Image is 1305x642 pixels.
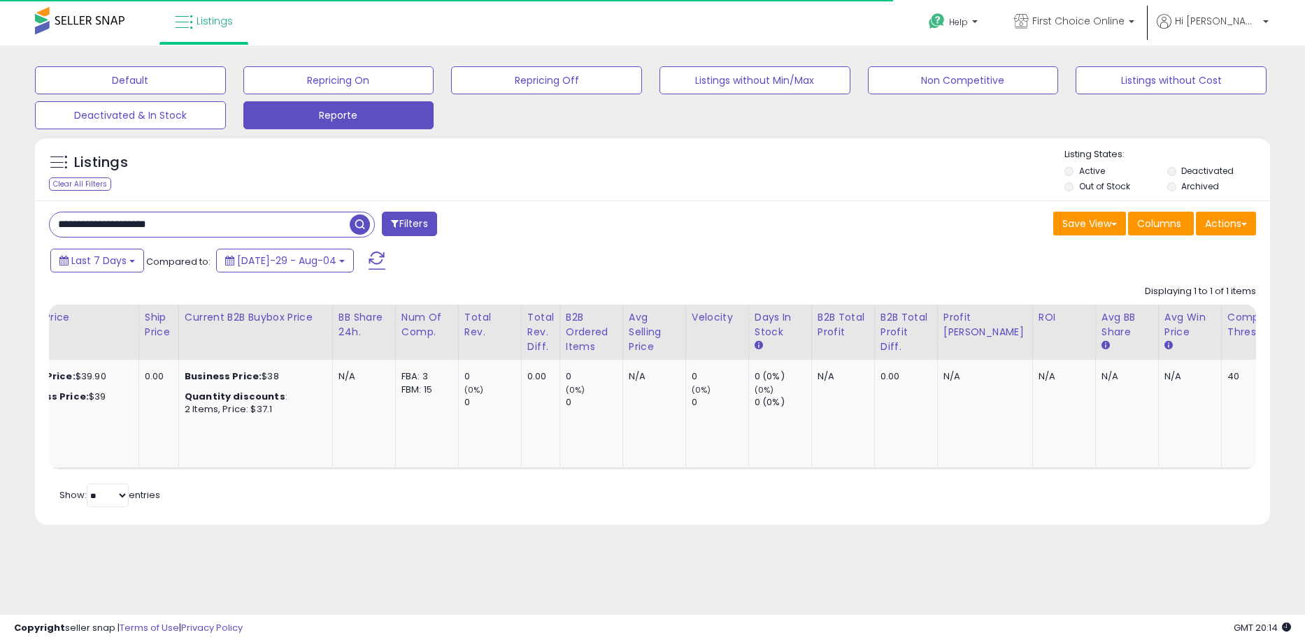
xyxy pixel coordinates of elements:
b: Business Price: [185,370,262,383]
div: N/A [943,370,1022,383]
div: Days In Stock [755,310,806,340]
button: Filters [382,212,436,236]
span: [DATE]-29 - Aug-04 [237,254,336,268]
span: First Choice Online [1032,14,1125,28]
small: Avg Win Price. [1164,340,1173,352]
button: Listings without Cost [1076,66,1267,94]
div: 0 (0%) [755,370,811,383]
a: Terms of Use [120,621,179,634]
div: 0 [692,370,748,383]
small: (0%) [755,384,774,395]
span: Compared to: [146,255,211,268]
div: Comp. Price Threshold [1227,310,1299,340]
small: Days In Stock. [755,340,763,352]
a: Help [918,2,992,45]
div: N/A [1164,370,1211,383]
div: 2 Items, Price: $37.1 [185,403,322,416]
div: : [185,391,322,403]
div: Profit [PERSON_NAME] [943,310,1027,340]
div: 0 [464,396,521,409]
div: Total Rev. [464,310,515,340]
div: Current B2B Buybox Price [185,310,327,325]
div: seller snap | | [14,622,243,635]
span: Hi [PERSON_NAME] [1175,14,1259,28]
div: 0 [566,370,622,383]
h5: Listings [74,153,128,173]
button: Default [35,66,226,94]
div: N/A [1039,370,1085,383]
span: Last 7 Days [71,254,127,268]
div: Avg Win Price [1164,310,1215,340]
div: 40 [1227,370,1295,383]
div: N/A [1101,370,1148,383]
div: N/A [818,370,864,383]
div: 0.00 [527,370,549,383]
span: Listings [197,14,233,28]
b: Business Price: [12,390,89,403]
div: Num of Comp. [401,310,452,340]
label: Archived [1181,180,1219,192]
span: Show: entries [59,488,160,502]
button: Repricing On [243,66,434,94]
div: Avg BB Share [1101,310,1153,340]
div: N/A [338,370,385,383]
div: B2B Total Profit [818,310,869,340]
div: Displaying 1 to 1 of 1 items [1145,285,1256,298]
div: FBM: 15 [401,384,448,396]
label: Deactivated [1181,165,1234,177]
a: Hi [PERSON_NAME] [1157,14,1269,45]
small: (0%) [566,384,585,395]
div: B2B Total Profit Diff. [880,310,932,354]
span: 2025-08-12 20:14 GMT [1234,621,1291,634]
div: N/A [629,370,675,383]
div: FBA: 3 [401,370,448,383]
button: Reporte [243,101,434,129]
div: $38 [185,370,322,383]
div: 0 [566,396,622,409]
button: Actions [1196,212,1256,235]
label: Out of Stock [1079,180,1130,192]
i: Get Help [928,13,946,30]
a: Privacy Policy [181,621,243,634]
div: 0 [692,396,748,409]
div: Avg Selling Price [629,310,680,354]
label: Active [1079,165,1105,177]
div: B2B Ordered Items [566,310,617,354]
div: Listed Price [12,310,133,325]
div: Ship Price [145,310,173,340]
div: $39 [12,391,128,403]
div: ROI [1039,310,1090,325]
button: Deactivated & In Stock [35,101,226,129]
span: Help [949,16,968,28]
small: (0%) [692,384,711,395]
div: BB Share 24h. [338,310,390,340]
strong: Copyright [14,621,65,634]
div: Clear All Filters [49,177,111,191]
div: 0 (0%) [755,396,811,409]
small: Avg BB Share. [1101,340,1110,352]
div: Velocity [692,310,743,325]
button: Columns [1128,212,1194,235]
div: 0.00 [880,370,927,383]
p: Listing States: [1064,148,1269,161]
div: Total Rev. Diff. [527,310,554,354]
button: Save View [1053,212,1126,235]
div: 0 [464,370,521,383]
small: (0%) [464,384,484,395]
div: 0.00 [145,370,168,383]
div: $39.90 [12,370,128,383]
button: Non Competitive [868,66,1059,94]
button: Last 7 Days [50,249,144,272]
button: Listings without Min/Max [659,66,850,94]
span: Columns [1137,217,1181,231]
button: Repricing Off [451,66,642,94]
button: [DATE]-29 - Aug-04 [216,249,354,272]
b: Quantity discounts [185,390,285,403]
